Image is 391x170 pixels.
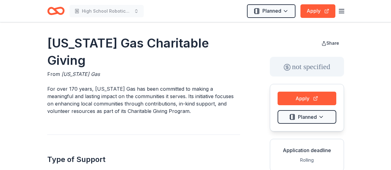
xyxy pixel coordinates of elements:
[270,57,344,77] div: not specified
[317,37,344,49] button: Share
[326,40,339,46] span: Share
[47,70,240,78] div: From
[70,5,144,17] button: High School Robotics Club
[247,4,295,18] button: Planned
[278,110,336,124] button: Planned
[278,92,336,105] button: Apply
[300,4,335,18] button: Apply
[82,7,131,15] span: High School Robotics Club
[47,35,240,69] h1: [US_STATE] Gas Charitable Giving
[47,85,240,115] p: For over 170 years, [US_STATE] Gas has been committed to making a meaningful and lasting impact o...
[275,156,339,164] div: Rolling
[262,7,281,15] span: Planned
[275,147,339,154] div: Application deadline
[47,4,65,18] a: Home
[298,113,317,121] span: Planned
[47,155,240,164] h2: Type of Support
[62,71,100,77] span: [US_STATE] Gas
